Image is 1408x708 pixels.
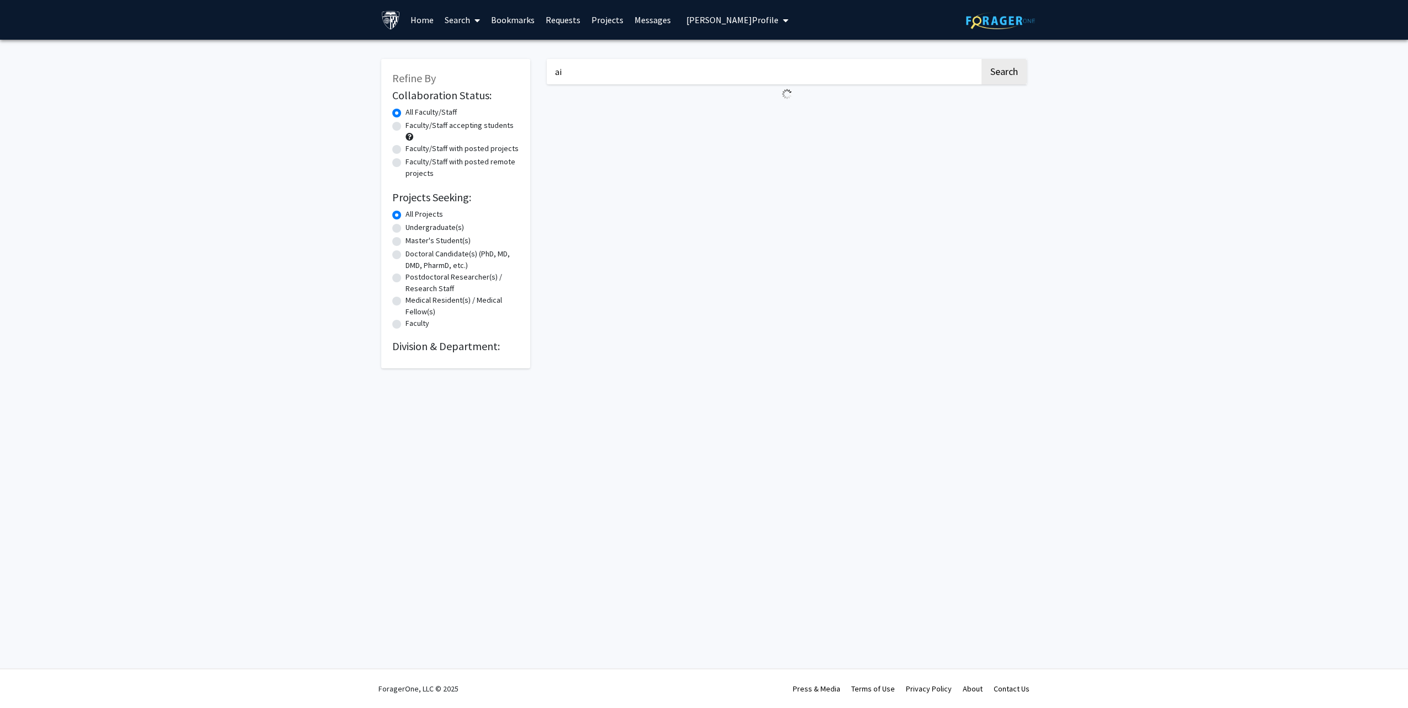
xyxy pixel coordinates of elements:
label: Faculty [406,318,429,329]
a: About [963,684,983,694]
label: Faculty/Staff accepting students [406,120,514,131]
label: Master's Student(s) [406,235,471,246]
div: ForagerOne, LLC © 2025 [378,669,458,708]
span: [PERSON_NAME] Profile [686,14,778,25]
h2: Collaboration Status: [392,89,519,102]
a: Requests [540,1,586,39]
a: Privacy Policy [906,684,952,694]
a: Contact Us [994,684,1030,694]
a: Home [405,1,439,39]
label: All Projects [406,208,443,220]
nav: Page navigation [547,104,1027,129]
a: Bookmarks [486,1,540,39]
label: Faculty/Staff with posted remote projects [406,156,519,179]
label: Faculty/Staff with posted projects [406,143,519,154]
label: Postdoctoral Researcher(s) / Research Staff [406,271,519,294]
img: Johns Hopkins University Logo [381,10,401,30]
a: Press & Media [793,684,840,694]
a: Search [439,1,486,39]
h2: Division & Department: [392,340,519,353]
img: Loading [777,84,797,104]
a: Terms of Use [851,684,895,694]
iframe: Chat [1361,658,1400,700]
label: Undergraduate(s) [406,222,464,233]
span: Refine By [392,71,436,85]
a: Projects [586,1,629,39]
label: All Faculty/Staff [406,106,457,118]
a: Messages [629,1,676,39]
input: Search Keywords [547,59,980,84]
h2: Projects Seeking: [392,191,519,204]
img: ForagerOne Logo [966,12,1035,29]
label: Medical Resident(s) / Medical Fellow(s) [406,294,519,318]
button: Search [982,59,1027,84]
label: Doctoral Candidate(s) (PhD, MD, DMD, PharmD, etc.) [406,248,519,271]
